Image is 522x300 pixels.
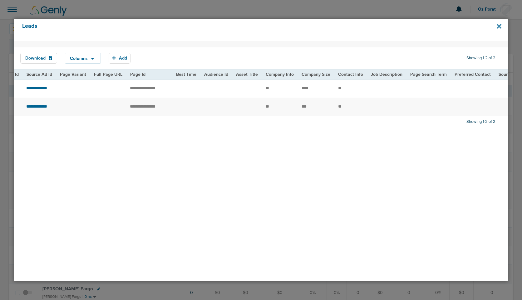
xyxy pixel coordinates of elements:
th: Full Page URL [90,70,126,79]
button: Add [109,53,130,64]
th: Asset Title [232,70,262,79]
th: Preferred Contact [451,70,495,79]
th: Page Variant [56,70,90,79]
th: Best Time [172,70,200,79]
th: Job Description [367,70,406,79]
span: Audience Id [204,72,228,77]
button: Download [20,53,57,64]
th: Page Search Term [406,70,451,79]
span: Showing 1-2 of 2 [466,56,495,61]
span: Showing 1-2 of 2 [466,119,495,124]
th: Company Size [298,70,334,79]
th: Company Info [262,70,298,79]
th: Contact Info [334,70,367,79]
span: Add [119,56,127,61]
span: Source Ad Id [27,72,52,77]
span: Columns [70,56,88,61]
h4: Leads [22,23,454,37]
th: Page Id [126,70,172,79]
